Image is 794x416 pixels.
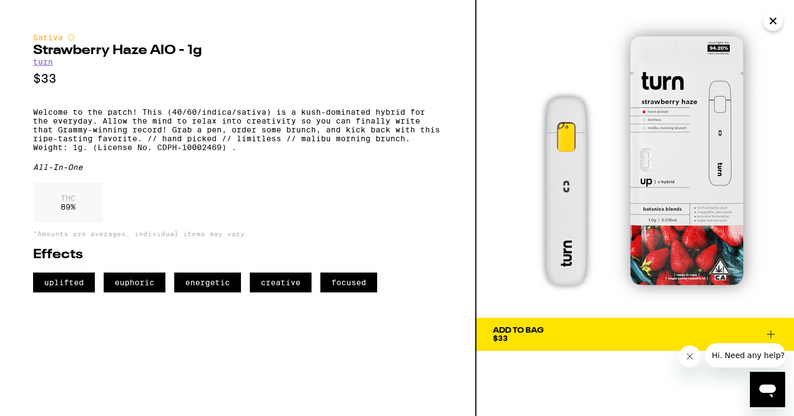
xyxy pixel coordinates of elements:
[705,343,785,367] iframe: Message from company
[33,273,95,292] span: uplifted
[763,11,783,31] button: Close
[33,33,442,42] div: Sativa
[320,273,377,292] span: focused
[33,108,442,152] p: Welcome to the patch! This (40/60/indica/sativa) is a kush-dominated hybrid for the everyday. All...
[679,345,701,367] iframe: Close message
[750,372,785,407] iframe: Button to launch messaging window
[33,72,442,86] p: $33
[493,327,544,334] div: Add To Bag
[33,230,442,237] p: *Amounts are averages, individual items may vary.
[33,183,103,222] div: 89 %
[61,194,76,202] p: THC
[33,44,442,57] h2: Strawberry Haze AIO - 1g
[493,334,508,343] span: $33
[476,318,794,351] button: Add To Bag$33
[33,163,442,172] div: All-In-One
[174,273,241,292] span: energetic
[33,248,442,262] h2: Effects
[67,33,76,42] img: sativaColor.svg
[33,57,53,66] a: turn
[250,273,312,292] span: creative
[104,273,165,292] span: euphoric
